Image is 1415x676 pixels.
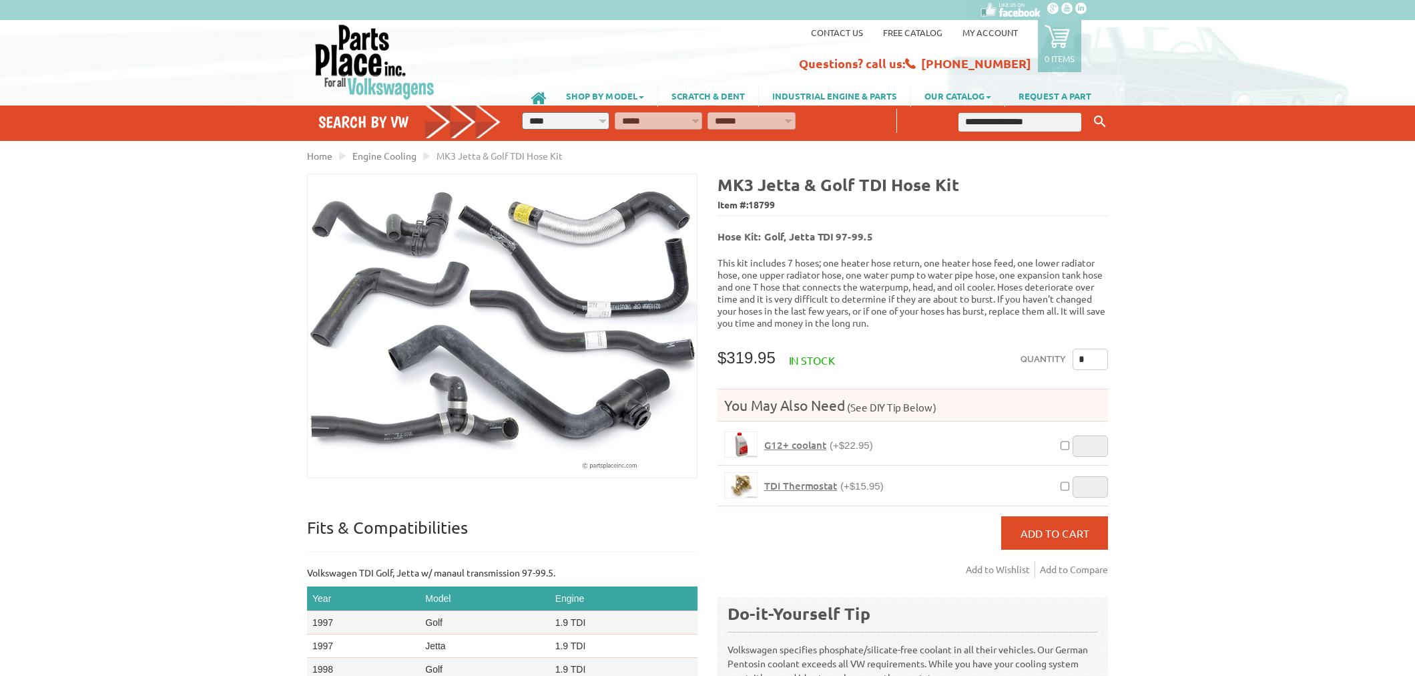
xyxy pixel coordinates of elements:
[759,84,910,107] a: INDUSTRIAL ENGINE & PARTS
[911,84,1005,107] a: OUR CATALOG
[718,174,959,195] b: MK3 Jetta & Golf TDI Hose Kit
[811,27,863,38] a: Contact us
[420,635,549,658] td: Jetta
[307,635,420,658] td: 1997
[962,27,1018,38] a: My Account
[748,198,775,210] span: 18799
[830,440,873,451] span: (+$22.95)
[840,480,884,492] span: (+$15.95)
[1021,349,1066,370] label: Quantity
[1005,84,1105,107] a: REQUEST A PART
[789,353,835,367] span: In stock
[724,432,758,458] a: G12+ coolant
[658,84,758,107] a: SCRATCH & DENT
[553,84,657,107] a: SHOP BY MODEL
[314,23,436,100] img: Parts Place Inc!
[550,586,697,611] th: Engine
[1045,53,1075,64] p: 0 items
[718,230,873,243] b: Hose Kit: Golf, Jetta TDI 97-99.5
[764,480,884,492] a: TDI Thermostat(+$15.95)
[307,566,697,580] p: Volkswagen TDI Golf, Jetta w/ manaul transmission 97-99.5.
[307,517,697,552] p: Fits & Compatibilities
[718,396,1108,414] h4: You May Also Need
[307,150,332,162] a: Home
[550,635,697,658] td: 1.9 TDI
[764,438,826,452] span: G12+ coolant
[718,349,776,367] span: $319.95
[725,432,757,457] img: G12+ coolant
[420,586,549,611] th: Model
[550,611,697,635] td: 1.9 TDI
[883,27,942,38] a: Free Catalog
[724,472,758,498] a: TDI Thermostat
[725,473,757,498] img: TDI Thermostat
[437,150,563,162] span: MK3 Jetta & Golf TDI Hose Kit
[1001,516,1108,550] button: Add to Cart
[718,196,1108,215] span: Item #:
[318,112,501,132] h4: Search by VW
[966,561,1035,578] a: Add to Wishlist
[764,439,873,452] a: G12+ coolant(+$22.95)
[307,611,420,635] td: 1997
[1021,526,1089,540] span: Add to Cart
[352,150,416,162] a: Engine Cooling
[1090,111,1110,133] button: Keyword Search
[420,611,549,635] td: Golf
[307,586,420,611] th: Year
[845,401,936,413] span: (See DIY Tip Below)
[718,257,1108,329] p: This kit includes 7 hoses; one heater hose return, one heater hose feed, one lower radiator hose,...
[1040,561,1108,578] a: Add to Compare
[764,479,837,492] span: TDI Thermostat
[308,174,697,478] img: MK3 Jetta & Golf TDI Hose Kit
[1038,20,1081,72] a: 0 items
[728,603,870,624] b: Do-it-Yourself Tip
